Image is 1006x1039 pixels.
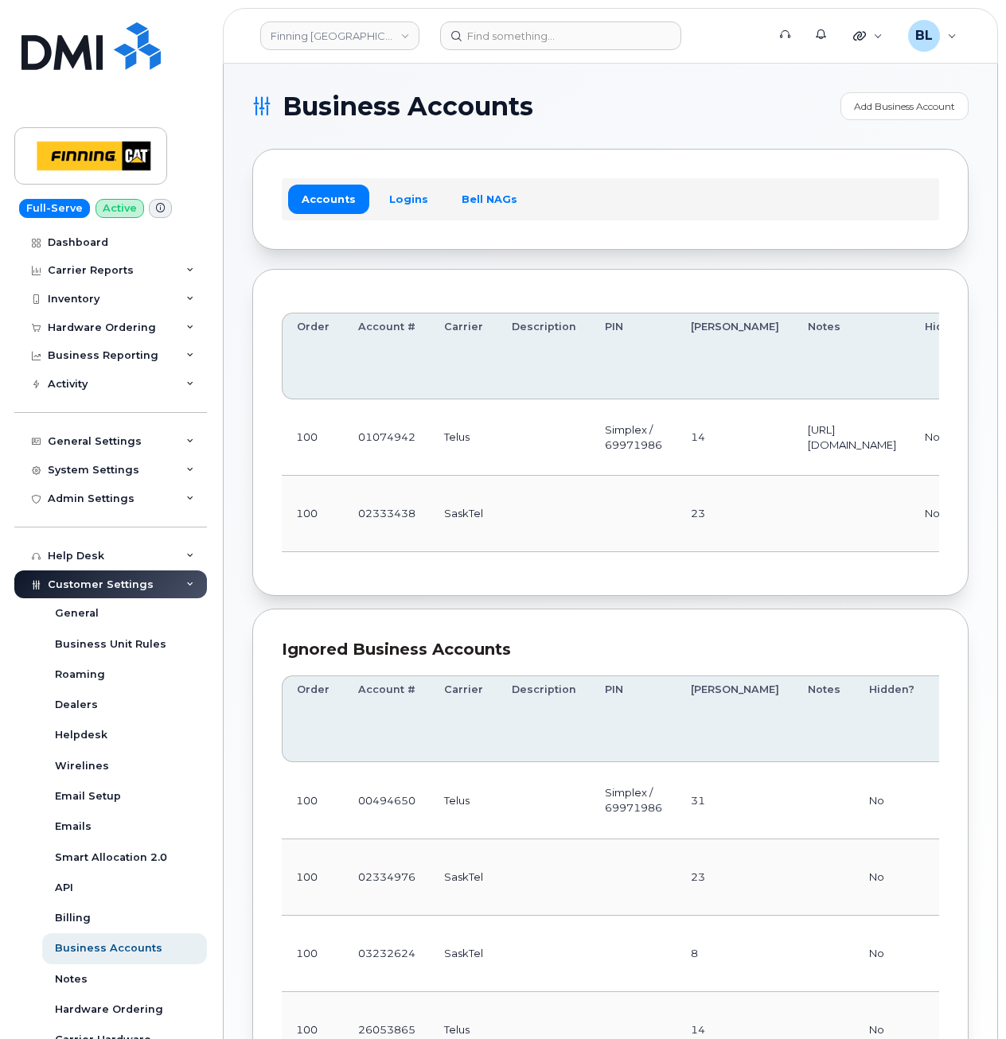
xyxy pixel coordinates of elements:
[793,399,910,476] td: [URL][DOMAIN_NAME]
[282,476,344,552] td: 100
[677,675,793,762] th: [PERSON_NAME]
[497,313,591,399] th: Description
[344,399,430,476] td: 01074942
[344,476,430,552] td: 02333438
[855,839,929,916] td: No
[430,762,497,839] td: Telus
[282,675,344,762] th: Order
[376,185,442,213] a: Logins
[283,95,533,119] span: Business Accounts
[591,675,677,762] th: PIN
[282,762,344,839] td: 100
[677,399,793,476] td: 14
[677,839,793,916] td: 23
[344,839,430,916] td: 02334976
[282,399,344,476] td: 100
[430,839,497,916] td: SaskTel
[448,185,531,213] a: Bell NAGs
[677,313,793,399] th: [PERSON_NAME]
[591,399,677,476] td: Simplex / 69971986
[282,313,344,399] th: Order
[430,313,497,399] th: Carrier
[430,476,497,552] td: SaskTel
[677,476,793,552] td: 23
[430,399,497,476] td: Telus
[282,916,344,992] td: 100
[344,675,430,762] th: Account #
[910,476,985,552] td: No
[793,313,910,399] th: Notes
[430,675,497,762] th: Carrier
[855,675,929,762] th: Hidden?
[430,916,497,992] td: SaskTel
[288,185,369,213] a: Accounts
[282,638,939,661] div: Ignored Business Accounts
[677,916,793,992] td: 8
[591,762,677,839] td: Simplex / 69971986
[840,92,969,120] a: Add Business Account
[344,313,430,399] th: Account #
[855,916,929,992] td: No
[591,313,677,399] th: PIN
[344,762,430,839] td: 00494650
[793,675,855,762] th: Notes
[677,762,793,839] td: 31
[282,839,344,916] td: 100
[910,313,985,399] th: Hidden?
[497,675,591,762] th: Description
[344,916,430,992] td: 03232624
[855,762,929,839] td: No
[910,399,985,476] td: No
[929,675,1003,762] th: No updates via carrier import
